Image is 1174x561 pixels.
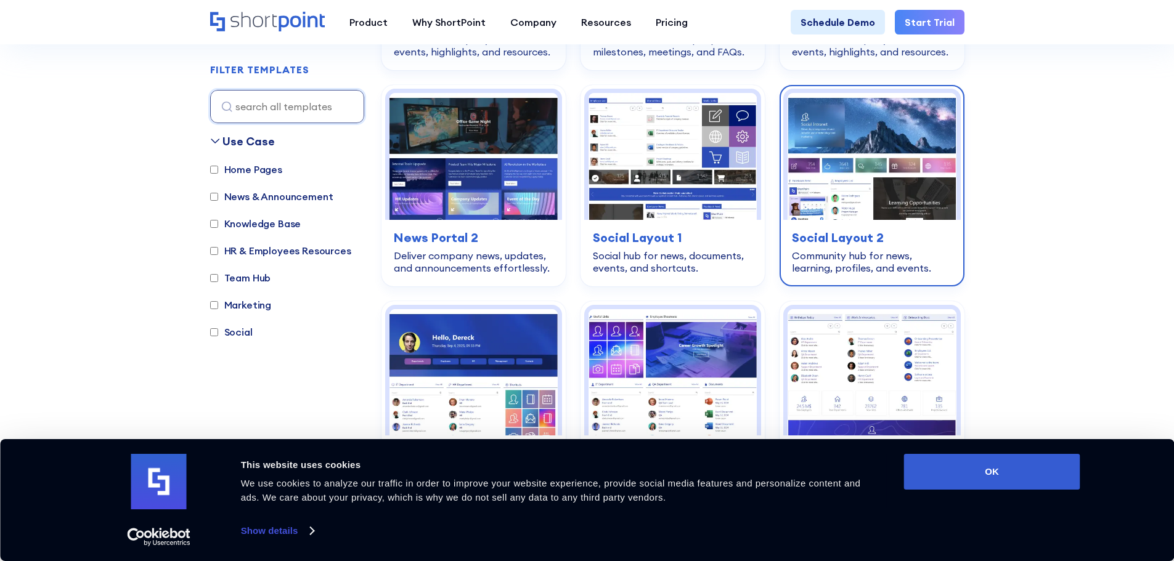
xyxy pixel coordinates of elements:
[656,15,688,30] div: Pricing
[241,522,314,540] a: Show details
[952,418,1174,561] iframe: Chat Widget
[349,15,388,30] div: Product
[210,328,218,336] input: Social
[792,228,952,247] h3: Social Layout 2
[498,10,569,34] a: Company
[210,270,271,285] label: Team Hub
[210,301,218,309] input: Marketing
[394,228,553,247] h3: News Portal 2
[222,133,275,150] div: Use Case
[895,10,964,34] a: Start Trial
[210,193,218,201] input: News & Announcement
[792,249,952,274] div: Community hub for news, learning, profiles, and events.
[788,93,956,219] img: Social Layout 2 – SharePoint Community Site: Community hub for news, learning, profiles, and events.
[210,297,272,312] label: Marketing
[210,166,218,174] input: Home Pages
[581,85,765,286] a: Social Layout 1 – SharePoint Social Intranet Template: Social hub for news, documents, events, an...
[210,243,351,258] label: HR & Employees Resources
[210,90,364,123] input: search all templates
[791,10,885,34] a: Schedule Demo
[394,249,553,274] div: Deliver company news, updates, and announcements effortlessly.
[389,93,558,219] img: News Portal 2 – SharePoint News Post Template: Deliver company news, updates, and announcements e...
[210,216,301,231] label: Knowledge Base
[412,15,486,30] div: Why ShortPoint
[792,33,952,58] div: Centralize company news, events, highlights, and resources.
[593,228,752,247] h3: Social Layout 1
[210,274,218,282] input: Team Hub
[569,10,643,34] a: Resources
[337,10,400,34] a: Product
[210,247,218,255] input: HR & Employees Resources
[381,301,566,514] a: Team Hub 1 – SharePoint Online Modern Team Site Template: Team hub for links, people, documents, ...
[210,162,282,177] label: Home Pages
[241,478,861,502] span: We use cookies to analyze our traffic in order to improve your website experience, provide social...
[581,15,631,30] div: Resources
[593,249,752,274] div: Social hub for news, documents, events, and shortcuts.
[589,309,757,435] img: Team Hub 2 – SharePoint Template Team Site: Simple team site for people, tools, and updates.
[210,12,325,33] a: Home
[510,15,556,30] div: Company
[593,33,752,58] div: Personalized hub for people, milestones, meetings, and FAQs.
[210,65,309,76] h2: FILTER TEMPLATES
[904,454,1080,490] button: OK
[389,309,558,435] img: Team Hub 1 – SharePoint Online Modern Team Site Template: Team hub for links, people, documents, ...
[131,454,187,509] img: logo
[210,325,253,339] label: Social
[210,220,218,228] input: Knowledge Base
[394,33,553,58] div: Centralize company news, events, highlights, and resources.
[381,85,566,286] a: News Portal 2 – SharePoint News Post Template: Deliver company news, updates, and announcements e...
[241,458,876,472] div: This website uses cookies
[210,189,333,204] label: News & Announcement
[589,93,757,219] img: Social Layout 1 – SharePoint Social Intranet Template: Social hub for news, documents, events, an...
[643,10,700,34] a: Pricing
[780,85,964,286] a: Social Layout 2 – SharePoint Community Site: Community hub for news, learning, profiles, and even...
[788,309,956,435] img: Team Hub 3 – SharePoint Team Site Template: Centralize birthdays, onboarding docs, meetings, news...
[780,301,964,514] a: Team Hub 3 – SharePoint Team Site Template: Centralize birthdays, onboarding docs, meetings, news...
[581,301,765,514] a: Team Hub 2 – SharePoint Template Team Site: Simple team site for people, tools, and updates.Team ...
[400,10,498,34] a: Why ShortPoint
[105,528,213,546] a: Usercentrics Cookiebot - opens in a new window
